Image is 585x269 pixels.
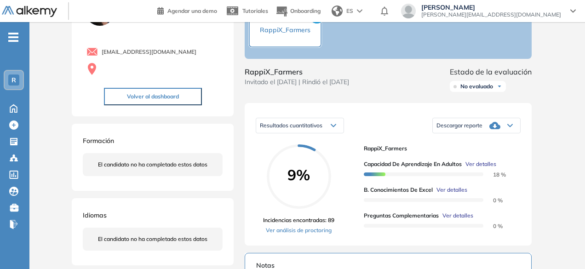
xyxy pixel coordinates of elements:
span: Formación [83,137,114,145]
img: Logo [2,6,57,17]
span: Agendar una demo [167,7,217,14]
button: Volver al dashboard [104,88,202,105]
span: Tutoriales [242,7,268,14]
span: 9% [267,167,331,182]
span: Ver detalles [465,160,496,168]
span: Capacidad de Aprendizaje en Adultos [364,160,462,168]
span: 0 % [482,223,503,229]
span: Preguntas complementarias [364,212,439,220]
span: Idiomas [83,211,107,219]
span: Onboarding [290,7,321,14]
button: Onboarding [275,1,321,21]
span: Descargar reporte [436,122,482,129]
button: Ver detalles [439,212,473,220]
img: world [332,6,343,17]
button: Ver detalles [433,186,467,194]
span: [EMAIL_ADDRESS][DOMAIN_NAME] [102,48,196,56]
span: Ver detalles [442,212,473,220]
span: R [11,76,16,84]
span: Incidencias encontradas: 89 [263,216,334,224]
i: - [8,36,18,38]
span: [PERSON_NAME][EMAIL_ADDRESS][DOMAIN_NAME] [421,11,561,18]
span: No evaluado [460,83,493,90]
span: El candidato no ha completado estos datos [98,235,207,243]
a: Ver análisis de proctoring [263,226,334,235]
span: 0 % [482,197,503,204]
span: RappiX_Farmers [245,66,349,77]
span: ES [346,7,353,15]
span: Estado de la evaluación [450,66,532,77]
img: Ícono de flecha [497,84,502,89]
span: B. Conocimientos de Excel [364,186,433,194]
span: El candidato no ha completado estos datos [98,160,207,169]
a: Agendar una demo [157,5,217,16]
span: 18 % [482,171,506,178]
span: Ver detalles [436,186,467,194]
span: Invitado el [DATE] | Rindió el [DATE] [245,77,349,87]
span: RappiX_Farmers [364,144,513,153]
span: Resultados cuantitativos [260,122,322,129]
span: RappiX_Farmers [260,26,310,34]
img: arrow [357,9,362,13]
span: [PERSON_NAME] [421,4,561,11]
button: Ver detalles [462,160,496,168]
